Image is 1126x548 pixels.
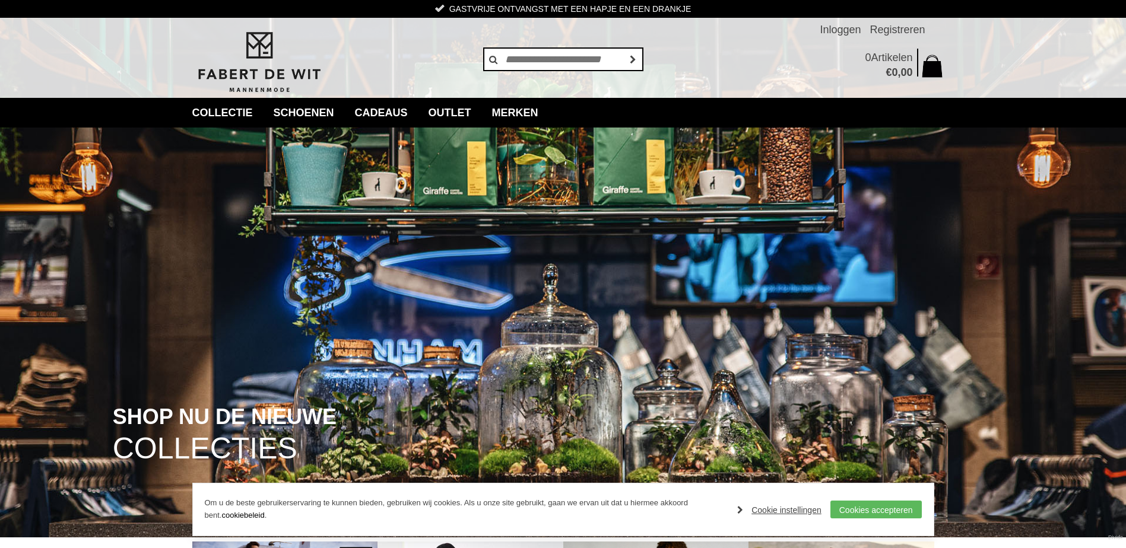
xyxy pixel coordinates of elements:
[113,434,297,464] span: COLLECTIES
[897,66,900,78] span: ,
[820,18,861,42] a: Inloggen
[183,98,262,128] a: collectie
[205,497,726,522] p: Om u de beste gebruikerservaring te kunnen bieden, gebruiken wij cookies. Als u onze site gebruik...
[870,18,925,42] a: Registreren
[737,501,821,519] a: Cookie instellingen
[113,406,337,428] span: SHOP NU DE NIEUWE
[483,98,547,128] a: Merken
[346,98,417,128] a: Cadeaus
[192,30,326,94] img: Fabert de Wit
[265,98,343,128] a: Schoenen
[1108,530,1123,545] a: Divide
[871,52,912,63] span: Artikelen
[886,66,892,78] span: €
[900,66,912,78] span: 00
[892,66,897,78] span: 0
[420,98,480,128] a: Outlet
[221,511,264,520] a: cookiebeleid
[830,501,922,518] a: Cookies accepteren
[865,52,871,63] span: 0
